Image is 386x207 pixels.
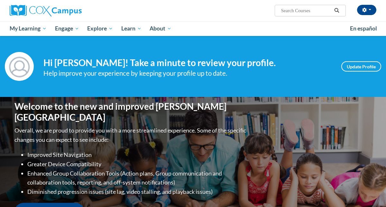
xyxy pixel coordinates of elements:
button: Search [332,7,342,14]
div: Help improve your experience by keeping your profile up to date. [43,68,332,79]
a: About [146,21,176,36]
h1: Welcome to the new and improved [PERSON_NAME][GEOGRAPHIC_DATA] [14,101,248,123]
a: Explore [83,21,117,36]
a: My Learning [5,21,51,36]
img: Profile Image [5,52,34,81]
img: Cox Campus [10,5,82,16]
p: Overall, we are proud to provide you with a more streamlined experience. Some of the specific cha... [14,126,248,144]
li: Enhanced Group Collaboration Tools (Action plans, Group communication and collaboration tools, re... [27,169,248,187]
li: Diminished progression issues (site lag, video stalling, and playback issues) [27,187,248,196]
a: Learn [117,21,146,36]
a: Update Profile [341,61,381,72]
span: En español [350,25,377,32]
input: Search Courses [280,7,332,14]
iframe: Button to launch messaging window [360,181,381,202]
a: Engage [51,21,83,36]
li: Greater Device Compatibility [27,160,248,169]
button: Account Settings [357,5,376,15]
span: Learn [121,25,142,32]
span: Engage [55,25,79,32]
li: Improved Site Navigation [27,150,248,160]
h4: Hi [PERSON_NAME]! Take a minute to review your profile. [43,57,332,68]
a: En español [346,22,381,35]
a: Cox Campus [10,5,125,16]
div: Main menu [5,21,381,36]
span: My Learning [10,25,47,32]
span: Explore [87,25,113,32]
span: About [150,25,171,32]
